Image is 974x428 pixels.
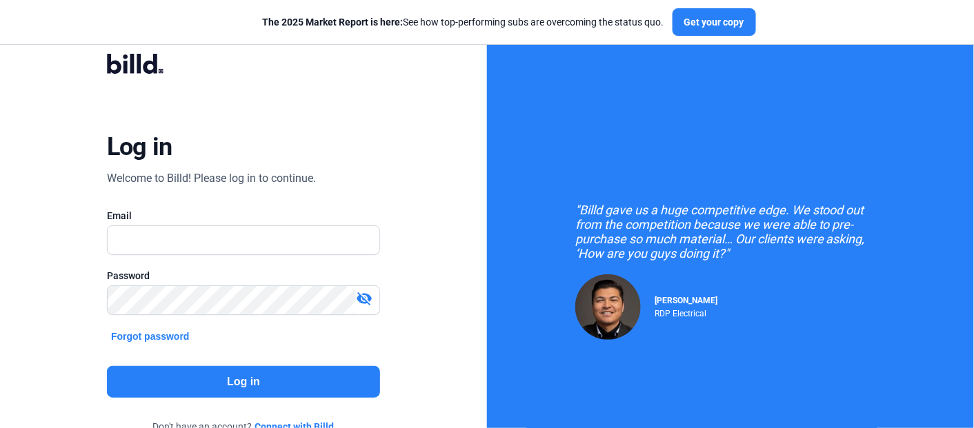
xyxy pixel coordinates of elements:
div: Email [107,209,380,223]
div: Log in [107,132,172,162]
button: Log in [107,366,380,398]
span: The 2025 Market Report is here: [263,17,404,28]
mat-icon: visibility_off [356,290,372,307]
div: RDP Electrical [655,305,717,318]
img: Raul Pacheco [575,274,641,340]
div: Password [107,269,380,283]
span: [PERSON_NAME] [655,296,717,305]
button: Forgot password [107,329,194,344]
div: Welcome to Billd! Please log in to continue. [107,170,316,187]
button: Get your copy [673,8,756,36]
div: "Billd gave us a huge competitive edge. We stood out from the competition because we were able to... [575,203,886,261]
div: See how top-performing subs are overcoming the status quo. [263,15,664,29]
